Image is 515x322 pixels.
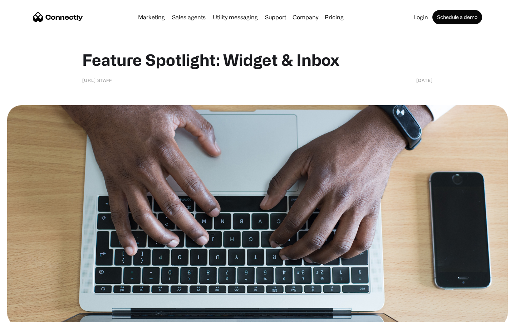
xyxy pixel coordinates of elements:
a: Pricing [322,14,347,20]
div: Company [290,12,320,22]
a: Support [262,14,289,20]
div: Company [293,12,318,22]
a: Sales agents [169,14,209,20]
a: Schedule a demo [432,10,482,24]
div: [URL] staff [82,77,112,84]
a: home [33,12,83,23]
a: Utility messaging [210,14,261,20]
aside: Language selected: English [7,309,43,319]
ul: Language list [14,309,43,319]
h1: Feature Spotlight: Widget & Inbox [82,50,433,69]
div: [DATE] [416,77,433,84]
a: Marketing [135,14,168,20]
a: Login [411,14,431,20]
